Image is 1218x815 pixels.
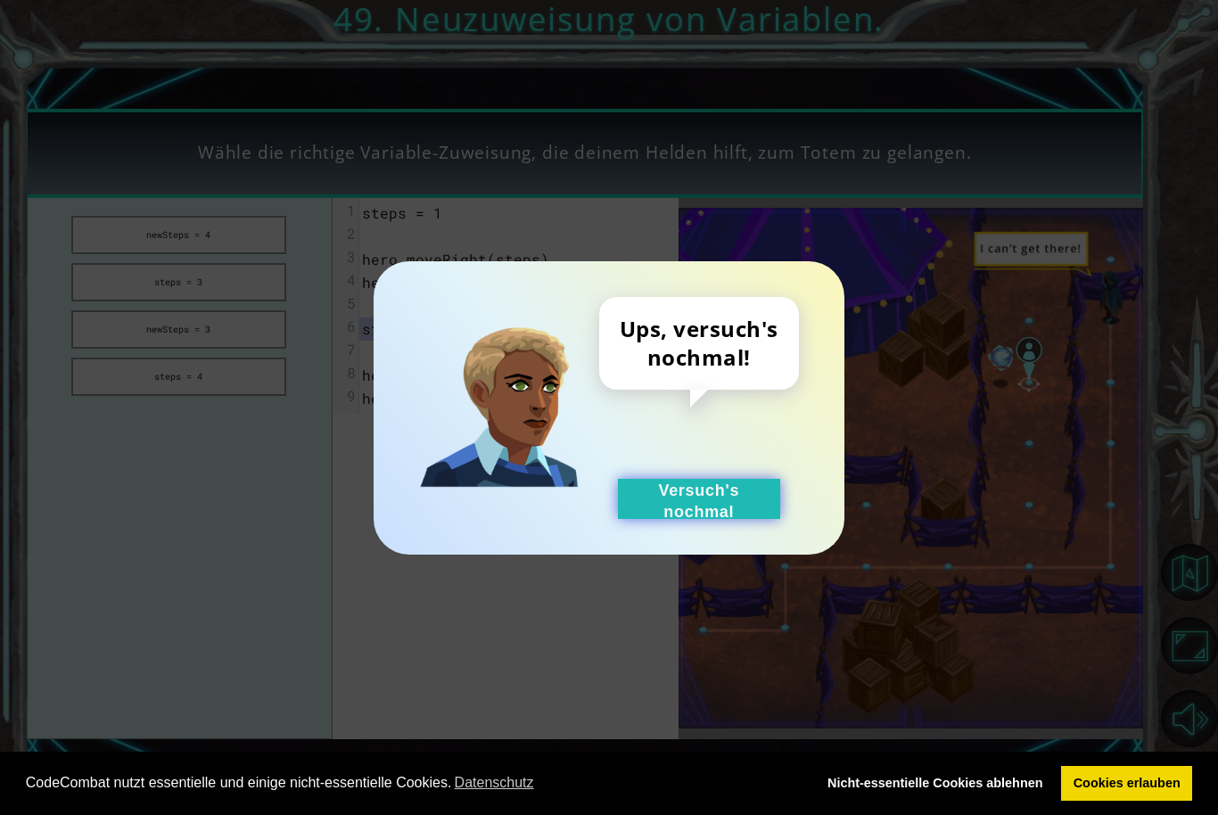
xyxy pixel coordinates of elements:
[599,297,799,390] div: Ups, versuch's nochmal!
[419,327,579,487] img: Hero Image
[618,479,780,519] button: Versuch's nochmal
[1061,766,1192,802] a: allow cookies
[451,770,536,796] a: learn more about cookies
[26,770,802,796] span: CodeCombat nutzt essentielle und einige nicht-essentielle Cookies.
[815,766,1055,802] a: deny cookies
